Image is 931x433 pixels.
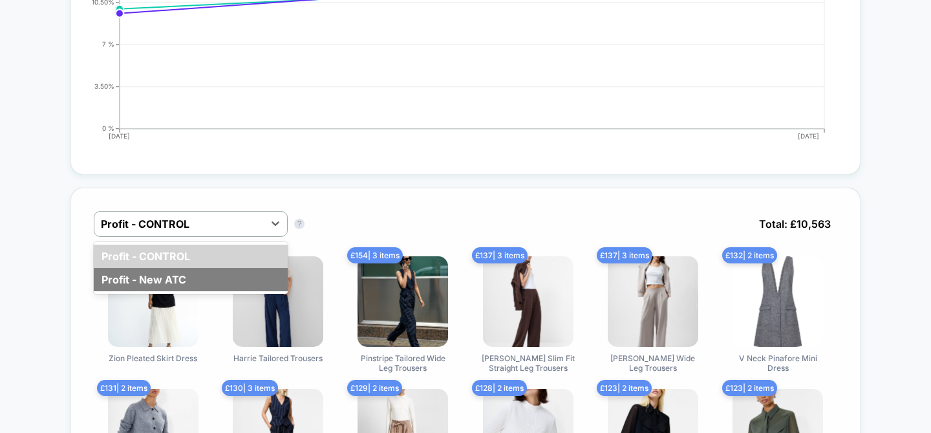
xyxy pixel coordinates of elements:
[597,247,652,263] span: £ 137 | 3 items
[483,256,573,347] img: Wren Slim Fit Straight Leg Trousers
[233,353,323,363] span: Harrie Tailored Trousers
[347,247,403,263] span: £ 154 | 3 items
[605,353,701,373] span: [PERSON_NAME] Wide Leg Trousers
[108,256,198,347] img: Zion Pleated Skirt Dress
[102,41,114,49] tspan: 7 %
[222,380,278,396] span: £ 130 | 3 items
[347,380,402,396] span: £ 129 | 2 items
[354,353,451,373] span: Pinstripe Tailored Wide Leg Trousers
[480,353,577,373] span: [PERSON_NAME] Slim Fit Straight Leg Trousers
[472,380,527,396] span: £ 128 | 2 items
[97,380,151,396] span: £ 131 | 2 items
[597,380,652,396] span: £ 123 | 2 items
[722,380,777,396] span: £ 123 | 2 items
[358,256,448,347] img: Pinstripe Tailored Wide Leg Trousers
[608,256,698,347] img: Wren Wide Leg Trousers
[472,247,528,263] span: £ 137 | 3 items
[729,353,826,373] span: V Neck Pinafore Mini Dress
[753,211,837,237] span: Total: £ 10,563
[94,245,288,268] div: Profit - CONTROL
[109,353,197,363] span: Zion Pleated Skirt Dress
[233,256,323,347] img: Harrie Tailored Trousers
[102,125,114,133] tspan: 0 %
[94,83,114,91] tspan: 3.50%
[733,256,823,347] img: V Neck Pinafore Mini Dress
[94,268,288,291] div: Profit - New ATC
[798,132,820,140] tspan: [DATE]
[109,132,130,140] tspan: [DATE]
[294,219,305,229] button: ?
[722,247,777,263] span: £ 132 | 2 items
